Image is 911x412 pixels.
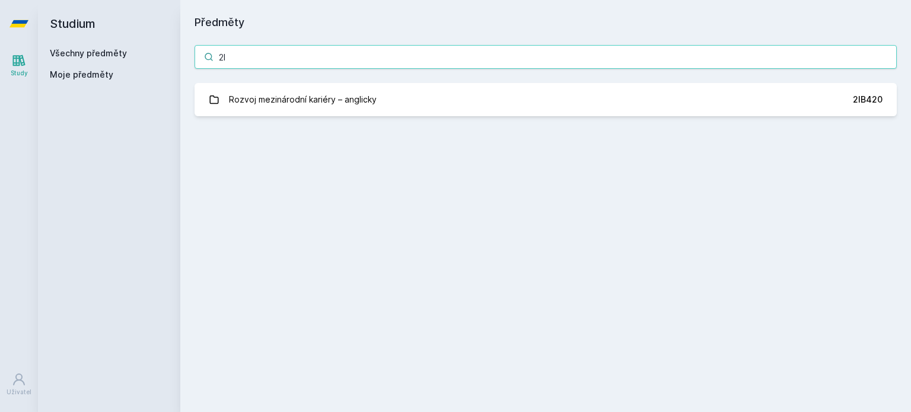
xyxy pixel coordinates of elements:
a: Uživatel [2,366,36,403]
div: Rozvoj mezinárodní kariéry – anglicky [229,88,377,111]
a: Všechny předměty [50,48,127,58]
div: 2IB420 [853,94,883,106]
input: Název nebo ident předmětu… [195,45,897,69]
a: Study [2,47,36,84]
div: Study [11,69,28,78]
h1: Předměty [195,14,897,31]
div: Uživatel [7,388,31,397]
span: Moje předměty [50,69,113,81]
a: Rozvoj mezinárodní kariéry – anglicky 2IB420 [195,83,897,116]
